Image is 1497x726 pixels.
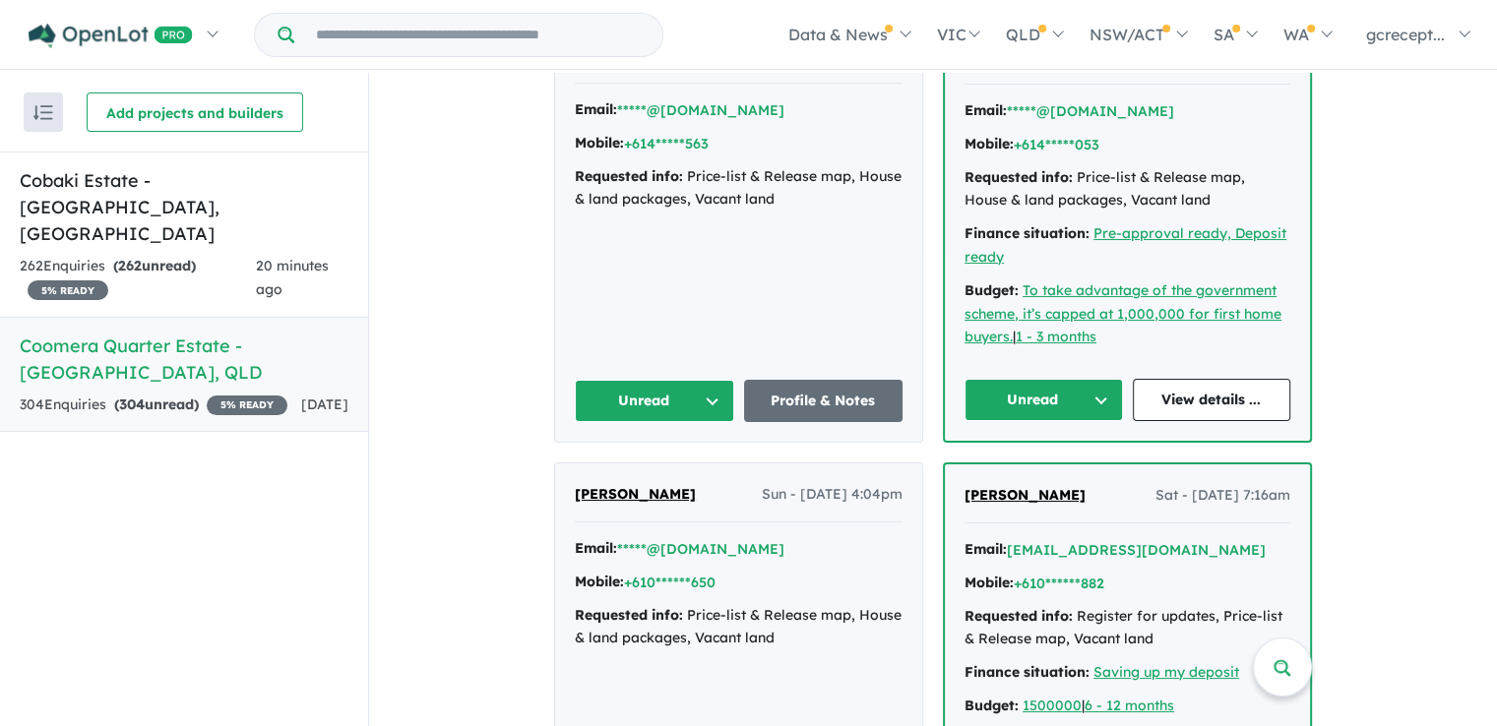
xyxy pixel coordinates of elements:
[119,395,145,413] span: 304
[965,605,1290,652] div: Register for updates, Price-list & Release map, Vacant land
[1133,379,1291,421] a: View details ...
[575,573,624,590] strong: Mobile:
[575,167,683,185] strong: Requested info:
[20,333,348,386] h5: Coomera Quarter Estate - [GEOGRAPHIC_DATA] , QLD
[744,380,904,422] a: Profile & Notes
[20,393,287,417] div: 304 Enquir ies
[28,280,108,300] span: 5 % READY
[965,663,1090,681] strong: Finance situation:
[1016,328,1096,345] a: 1 - 3 months
[575,539,617,557] strong: Email:
[965,101,1007,119] strong: Email:
[1366,25,1445,44] span: gcrecept...
[575,100,617,118] strong: Email:
[575,604,903,651] div: Price-list & Release map, House & land packages, Vacant land
[1007,540,1266,561] button: [EMAIL_ADDRESS][DOMAIN_NAME]
[965,484,1086,508] a: [PERSON_NAME]
[965,607,1073,625] strong: Requested info:
[575,380,734,422] button: Unread
[965,166,1290,213] div: Price-list & Release map, House & land packages, Vacant land
[575,483,696,507] a: [PERSON_NAME]
[965,486,1086,504] span: [PERSON_NAME]
[965,540,1007,558] strong: Email:
[113,257,196,274] strong: ( unread)
[87,92,303,132] button: Add projects and builders
[965,574,1014,591] strong: Mobile:
[298,14,658,56] input: Try estate name, suburb, builder or developer
[29,24,193,48] img: Openlot PRO Logo White
[33,105,53,120] img: sort.svg
[965,696,1019,714] strong: Budget:
[965,281,1281,346] a: To take advantage of the government scheme, it’s capped at 1,000,000 for first home buyers.
[256,257,329,298] span: 20 minutes ago
[118,257,142,274] span: 262
[20,167,348,247] h5: Cobaki Estate - [GEOGRAPHIC_DATA] , [GEOGRAPHIC_DATA]
[1023,696,1082,714] a: 1500000
[575,606,683,624] strong: Requested info:
[20,255,256,302] div: 262 Enquir ies
[575,485,696,503] span: [PERSON_NAME]
[762,483,903,507] span: Sun - [DATE] 4:04pm
[1093,663,1239,681] a: Saving up my deposit
[301,395,348,413] span: [DATE]
[965,379,1123,421] button: Unread
[575,134,624,151] strong: Mobile:
[965,168,1073,186] strong: Requested info:
[965,695,1290,718] div: |
[965,281,1019,299] strong: Budget:
[965,224,1090,242] strong: Finance situation:
[207,395,287,415] span: 5 % READY
[1155,484,1290,508] span: Sat - [DATE] 7:16am
[965,279,1290,349] div: |
[1085,696,1174,714] a: 6 - 12 months
[965,224,1286,266] a: Pre-approval ready, Deposit ready
[114,395,199,413] strong: ( unread)
[575,165,903,212] div: Price-list & Release map, House & land packages, Vacant land
[965,135,1014,152] strong: Mobile:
